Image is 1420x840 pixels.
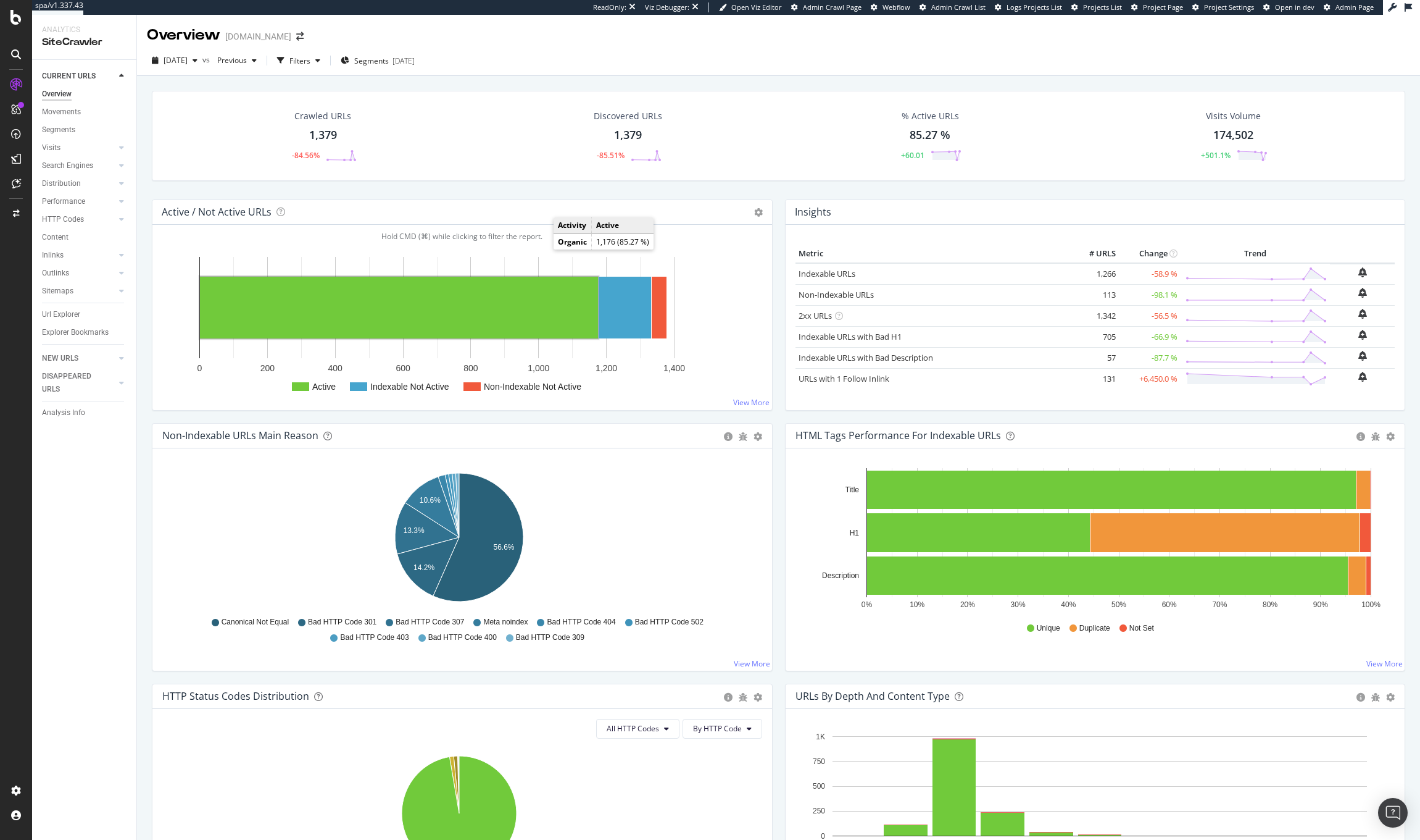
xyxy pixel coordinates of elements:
[147,51,202,70] button: [DATE]
[272,51,325,70] button: Filters
[354,56,389,66] span: Segments
[1386,693,1395,702] div: gear
[1069,368,1119,389] td: 131
[1356,432,1365,441] div: circle-info
[42,352,78,365] div: NEW URLS
[42,35,127,49] div: SiteCrawler
[42,370,104,396] div: DISAPPEARED URLS
[1119,284,1181,305] td: -98.1 %
[739,693,747,702] div: bug
[547,617,615,628] span: Bad HTTP Code 404
[42,213,84,226] div: HTTP Codes
[1192,2,1254,12] a: Project Settings
[296,32,304,41] div: arrow-right-arrow-left
[42,406,128,419] a: Analysis Info
[162,204,272,220] h4: Active / Not Active URLs
[1119,326,1181,347] td: -66.9 %
[795,429,1001,442] div: HTML Tags Performance for Indexable URLs
[1131,2,1183,12] a: Project Page
[799,289,874,300] a: Non-Indexable URLs
[614,127,642,143] div: 1,379
[596,719,679,739] button: All HTTP Codes
[493,543,514,552] text: 56.6%
[516,632,584,643] span: Bad HTTP Code 309
[1366,658,1403,669] a: View More
[592,217,654,233] td: Active
[960,600,974,609] text: 20%
[162,468,756,611] svg: A chart.
[1181,245,1330,263] th: Trend
[147,25,220,46] div: Overview
[42,231,69,244] div: Content
[795,690,950,702] div: URLs by Depth and Content Type
[739,432,747,441] div: bug
[795,245,1069,263] th: Metric
[1119,368,1181,389] td: +6,450.0 %
[799,331,902,342] a: Indexable URLs with Bad H1
[336,51,420,70] button: Segments[DATE]
[1378,798,1408,828] div: Open Intercom Messenger
[484,382,581,392] text: Non-Indexable Not Active
[42,352,115,365] a: NEW URLS
[528,363,549,373] text: 1,000
[861,600,872,609] text: 0%
[995,2,1062,12] a: Logs Projects List
[42,88,72,101] div: Overview
[1161,600,1176,609] text: 60%
[1119,347,1181,368] td: -87.7 %
[420,496,441,505] text: 10.6%
[328,363,343,373] text: 400
[799,310,832,321] a: 2xx URLs
[162,690,309,702] div: HTTP Status Codes Distribution
[42,88,128,101] a: Overview
[1358,351,1367,361] div: bell-plus
[799,373,889,384] a: URLs with 1 Follow Inlink
[1213,127,1253,143] div: 174,502
[1371,693,1380,702] div: bug
[795,468,1389,611] svg: A chart.
[931,2,986,12] span: Admin Crawl List
[812,807,824,815] text: 250
[42,124,128,136] a: Segments
[882,2,910,12] span: Webflow
[754,432,762,441] div: gear
[1119,263,1181,285] td: -58.9 %
[901,150,924,161] div: +60.01
[607,723,659,734] span: All HTTP Codes
[597,150,625,161] div: -85.51%
[162,429,318,442] div: Non-Indexable URLs Main Reason
[724,432,733,441] div: circle-info
[164,55,188,65] span: 2025 Sep. 22nd
[754,208,763,217] i: Options
[1069,305,1119,326] td: 1,342
[308,617,376,628] span: Bad HTTP Code 301
[1371,432,1380,441] div: bug
[1386,432,1395,441] div: gear
[42,70,115,83] a: CURRENT URLS
[42,124,75,136] div: Segments
[1361,600,1381,609] text: 100%
[225,30,291,43] div: [DOMAIN_NAME]
[645,2,689,12] div: Viz Debugger:
[42,285,73,298] div: Sitemaps
[42,213,115,226] a: HTTP Codes
[1119,305,1181,326] td: -56.5 %
[596,363,617,373] text: 1,200
[791,2,862,12] a: Admin Crawl Page
[42,406,85,419] div: Analysis Info
[260,363,275,373] text: 200
[821,571,858,580] text: Description
[1069,245,1119,263] th: # URLS
[396,617,464,628] span: Bad HTTP Code 307
[1061,600,1076,609] text: 40%
[42,308,128,321] a: Url Explorer
[42,231,128,244] a: Content
[1263,600,1277,609] text: 80%
[1010,600,1025,609] text: 30%
[42,70,96,83] div: CURRENT URLS
[1129,623,1154,634] span: Not Set
[871,2,910,12] a: Webflow
[1143,2,1183,12] span: Project Page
